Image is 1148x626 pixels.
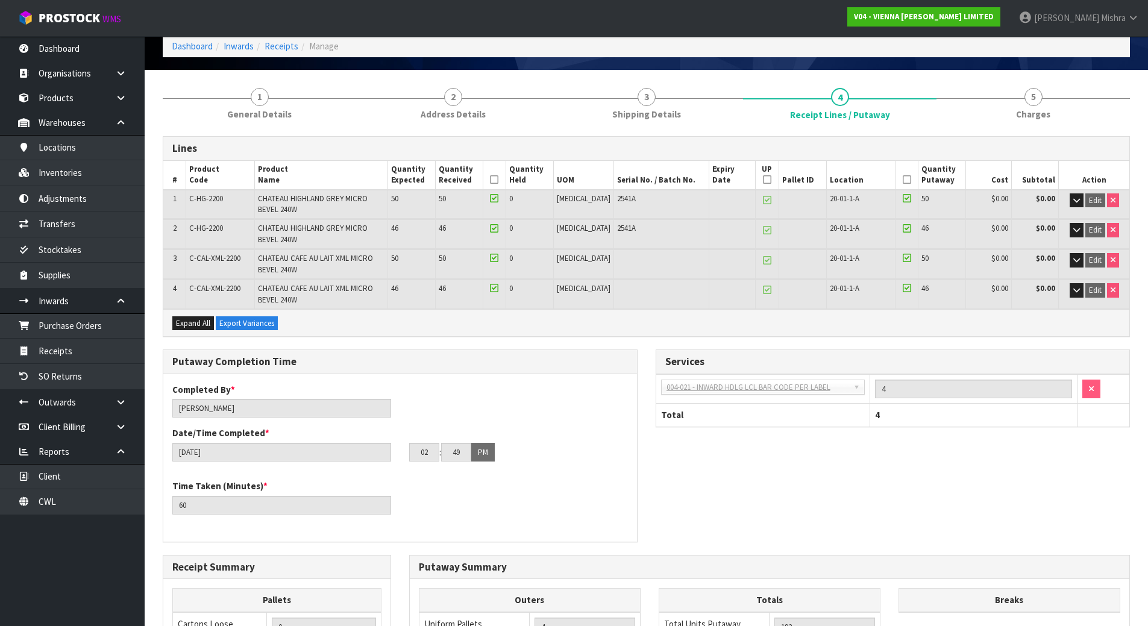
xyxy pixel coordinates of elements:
input: MM [441,443,471,462]
h3: Lines [172,143,1120,154]
th: Product Code [186,161,255,190]
span: C-HG-2200 [189,223,223,233]
input: HH [409,443,439,462]
th: UOM [553,161,613,190]
span: 50 [439,253,446,263]
h3: Putaway Summary [419,562,1120,573]
th: Total [656,404,870,427]
span: $0.00 [991,193,1008,204]
span: 46 [921,223,929,233]
span: [MEDICAL_DATA] [557,253,610,263]
span: Edit [1089,285,1102,295]
span: 20-01-1-A [830,223,859,233]
h3: Putaway Completion Time [172,356,628,368]
strong: V04 - VIENNA [PERSON_NAME] LIMITED [854,11,994,22]
label: Date/Time Completed [172,427,269,439]
th: Location [826,161,895,190]
span: ProStock [39,10,100,26]
input: Time Taken [172,496,391,515]
span: Manage [309,40,339,52]
span: CHATEAU CAFE AU LAIT XML MICRO BEVEL 240W [258,253,373,274]
span: 46 [391,283,398,293]
span: 4 [875,409,880,421]
button: Export Variances [216,316,278,331]
span: 2541A [617,223,636,233]
span: 46 [439,283,446,293]
span: [MEDICAL_DATA] [557,283,610,293]
small: WMS [102,13,121,25]
span: 0 [509,253,513,263]
span: 4 [831,88,849,106]
button: PM [471,443,495,462]
button: Edit [1085,283,1105,298]
th: Totals [659,589,880,612]
span: Address Details [421,108,486,121]
span: $0.00 [991,283,1008,293]
a: Dashboard [172,40,213,52]
span: [MEDICAL_DATA] [557,223,610,233]
span: 1 [251,88,269,106]
span: Expand All [176,318,210,328]
a: Inwards [224,40,254,52]
span: 50 [391,193,398,204]
span: 3 [173,253,177,263]
span: 50 [439,193,446,204]
th: Breaks [899,589,1120,612]
span: 20-01-1-A [830,253,859,263]
span: 2 [173,223,177,233]
span: Edit [1089,255,1102,265]
span: Receipt Lines / Putaway [790,108,890,121]
th: Subtotal [1011,161,1059,190]
span: 20-01-1-A [830,193,859,204]
strong: $0.00 [1036,253,1055,263]
span: 4 [173,283,177,293]
span: C-CAL-XML-2200 [189,283,240,293]
span: 1 [173,193,177,204]
span: $0.00 [991,253,1008,263]
h3: Receipt Summary [172,562,381,573]
span: 0 [509,223,513,233]
span: 46 [391,223,398,233]
span: CHATEAU HIGHLAND GREY MICRO BEVEL 240W [258,193,368,214]
th: Expiry Date [709,161,755,190]
span: 3 [638,88,656,106]
td: : [439,443,441,462]
th: Pallets [173,589,381,612]
strong: $0.00 [1036,193,1055,204]
label: Time Taken (Minutes) [172,480,268,492]
span: 50 [921,253,929,263]
span: 0 [509,283,513,293]
span: CHATEAU HIGHLAND GREY MICRO BEVEL 240W [258,223,368,244]
span: 0 [509,193,513,204]
h3: Services [665,356,1121,368]
span: 20-01-1-A [830,283,859,293]
button: Edit [1085,223,1105,237]
button: Expand All [172,316,214,331]
th: Quantity Received [435,161,483,190]
span: Mishra [1101,12,1126,23]
span: 2541A [617,193,636,204]
th: Outers [419,589,640,612]
th: Quantity Held [506,161,554,190]
span: 46 [921,283,929,293]
span: C-HG-2200 [189,193,223,204]
span: CHATEAU CAFE AU LAIT XML MICRO BEVEL 240W [258,283,373,304]
th: UP [755,161,779,190]
span: 004-021 - INWARD HDLG LCL BAR CODE PER LABEL [667,380,848,395]
span: General Details [227,108,292,121]
input: Date/Time completed [172,443,391,462]
span: 50 [921,193,929,204]
a: V04 - VIENNA [PERSON_NAME] LIMITED [847,7,1000,27]
label: Completed By [172,383,235,396]
a: Receipts [265,40,298,52]
button: Edit [1085,193,1105,208]
th: # [163,161,186,190]
span: [MEDICAL_DATA] [557,193,610,204]
th: Product Name [254,161,387,190]
span: C-CAL-XML-2200 [189,253,240,263]
th: Pallet ID [779,161,826,190]
strong: $0.00 [1036,223,1055,233]
span: Edit [1089,225,1102,235]
th: Serial No. / Batch No. [613,161,709,190]
th: Quantity Expected [388,161,436,190]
